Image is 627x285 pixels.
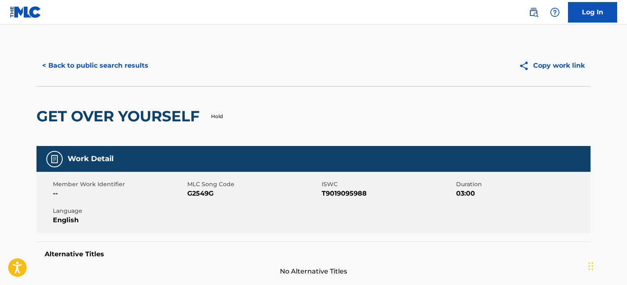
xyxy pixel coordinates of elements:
p: Hold [211,113,223,120]
img: MLC Logo [10,6,41,18]
span: MLC Song Code [187,180,320,189]
span: Duration [456,180,588,189]
img: search [529,7,538,17]
span: Language [53,207,185,215]
a: Public Search [525,4,542,21]
span: -- [53,189,185,198]
span: G2549G [187,189,320,198]
span: ISWC [322,180,454,189]
div: Help [547,4,563,21]
span: English [53,215,185,225]
img: help [550,7,560,17]
span: No Alternative Titles [36,267,591,276]
button: < Back to public search results [36,55,154,76]
h5: Alternative Titles [45,250,582,258]
a: Log In [568,2,617,23]
img: Copy work link [519,61,533,71]
h2: GET OVER YOURSELF [36,107,204,125]
span: T9019095988 [322,189,454,198]
img: Work Detail [50,154,59,164]
button: Copy work link [513,55,591,76]
iframe: Chat Widget [586,246,627,285]
div: Drag [588,254,593,278]
h5: Work Detail [68,154,114,164]
span: 03:00 [456,189,588,198]
span: Member Work Identifier [53,180,185,189]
